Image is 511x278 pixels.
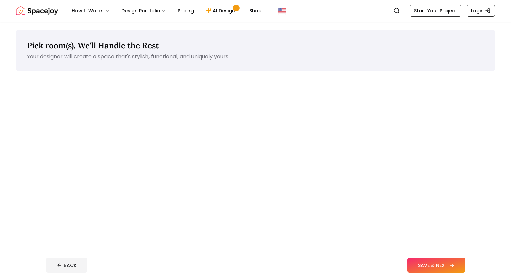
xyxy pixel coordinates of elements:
span: Pick room(s). We'll Handle the Rest [27,40,159,51]
p: Your designer will create a space that's stylish, functional, and uniquely yours. [27,53,484,61]
a: Login [467,5,495,17]
img: United States [278,7,286,15]
a: AI Design [201,4,243,18]
a: Pricing [172,4,199,18]
a: Shop [244,4,267,18]
a: Spacejoy [16,4,58,18]
a: Start Your Project [410,5,461,17]
button: How It Works [66,4,115,18]
button: SAVE & NEXT [407,258,465,273]
button: Design Portfolio [116,4,171,18]
nav: Main [66,4,267,18]
button: BACK [46,258,87,273]
img: Spacejoy Logo [16,4,58,18]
